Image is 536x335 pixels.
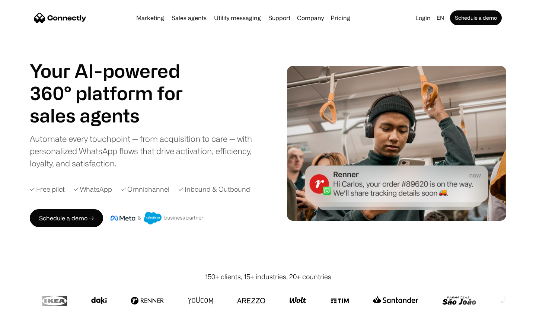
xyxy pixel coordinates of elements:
[30,104,201,127] h1: sales agents
[30,209,103,227] a: Schedule a demo →
[211,15,264,21] a: Utility messaging
[121,184,169,194] div: ✓ Omnichannel
[205,272,331,282] div: 150+ clients, 15+ industries, 20+ countries
[74,184,112,194] div: ✓ WhatsApp
[450,10,502,25] a: Schedule a demo
[297,13,324,23] div: Company
[133,15,167,21] a: Marketing
[7,321,45,332] aside: Language selected: English
[265,15,293,21] a: Support
[15,322,45,332] ul: Language list
[412,13,434,23] a: Login
[328,15,353,21] a: Pricing
[178,184,250,194] div: ✓ Inbound & Outbound
[30,133,264,169] div: Automate every touchpoint — from acquisition to care — with personalized WhatsApp flows that driv...
[169,15,210,21] a: Sales agents
[111,212,204,224] img: Meta and Salesforce business partner badge.
[437,13,444,23] div: en
[30,184,65,194] div: ✓ Free pilot
[30,60,201,104] h1: Your AI-powered 360° platform for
